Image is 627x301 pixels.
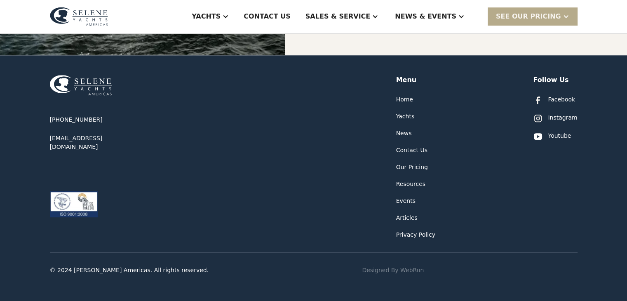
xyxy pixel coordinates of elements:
a: Facebook [533,95,575,105]
div: Follow Us [533,75,568,85]
img: ISO 9001:2008 certification logos for ABS Quality Evaluations and RvA Management Systems. [50,191,98,217]
div: SEE Our Pricing [496,12,561,21]
div: News & EVENTS [395,12,456,21]
a: Contact Us [396,146,427,155]
div: Yachts [192,12,221,21]
a: Designed By WebRun [362,266,424,275]
div: Youtube [548,132,571,140]
span: Unsubscribe any time by clicking the link at the bottom of any message [2,183,237,198]
input: I want to subscribe to your Newsletter.Unsubscribe any time by clicking the link at the bottom of... [2,183,7,189]
a: [PHONE_NUMBER] [50,115,103,124]
a: Youtube [533,132,571,141]
img: logo [50,7,108,26]
a: News [396,129,412,138]
a: Events [396,197,416,205]
a: Privacy Policy [396,230,435,239]
a: Instagram [533,113,577,123]
a: [EMAIL_ADDRESS][DOMAIN_NAME] [50,134,149,151]
div: Sales & Service [305,12,370,21]
a: Resources [396,180,426,188]
div: Contact US [244,12,291,21]
a: Home [396,95,413,104]
strong: I want to subscribe to your Newsletter. [9,183,130,190]
div: © 2024 [PERSON_NAME] Americas. All rights reserved. [50,266,209,275]
div: Menu [396,75,417,85]
div: SEE Our Pricing [488,7,578,25]
div: Instagram [548,113,577,122]
div: Facebook [548,95,575,104]
a: Our Pricing [396,163,428,172]
a: Yachts [396,112,415,121]
a: Articles [396,214,418,222]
